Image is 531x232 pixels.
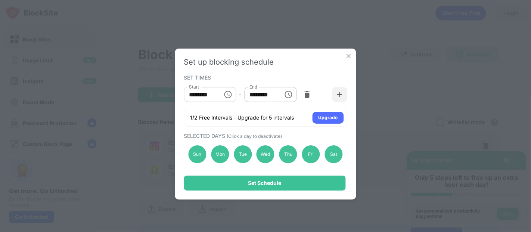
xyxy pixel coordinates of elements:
[220,87,235,102] button: Choose time, selected time is 12:00 AM
[345,52,353,60] img: x-button.svg
[302,145,320,163] div: Fri
[239,90,241,99] div: -
[189,145,206,163] div: Sun
[184,74,345,80] div: SET TIMES
[211,145,229,163] div: Mon
[319,114,338,121] div: Upgrade
[190,114,294,121] div: 1/2 Free Intervals - Upgrade for 5 intervals
[257,145,274,163] div: Wed
[279,145,297,163] div: Thu
[281,87,296,102] button: Choose time, selected time is 11:59 PM
[248,180,282,186] div: Set Schedule
[189,84,199,90] label: Start
[227,133,282,139] span: (Click a day to deactivate)
[234,145,252,163] div: Tue
[184,58,347,66] div: Set up blocking schedule
[249,84,257,90] label: End
[324,145,342,163] div: Sat
[184,133,345,139] div: SELECTED DAYS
